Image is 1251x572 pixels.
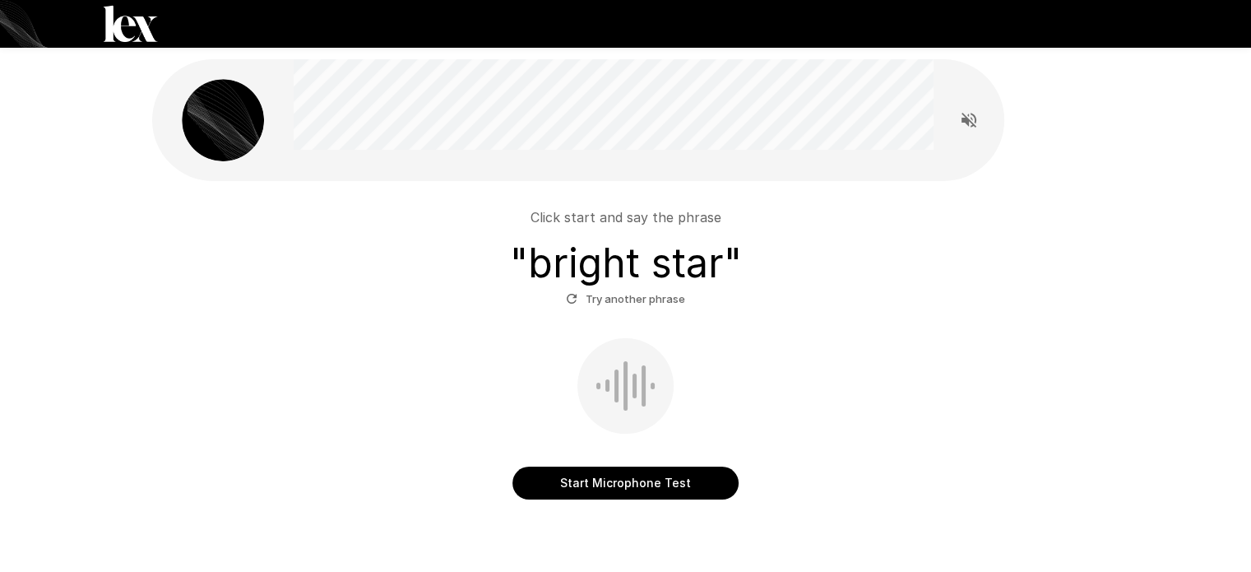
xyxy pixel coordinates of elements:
[510,240,742,286] h3: " bright star "
[952,104,985,137] button: Read questions aloud
[562,286,689,312] button: Try another phrase
[512,467,739,500] button: Start Microphone Test
[182,79,264,161] img: lex_avatar2.png
[531,207,721,227] p: Click start and say the phrase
